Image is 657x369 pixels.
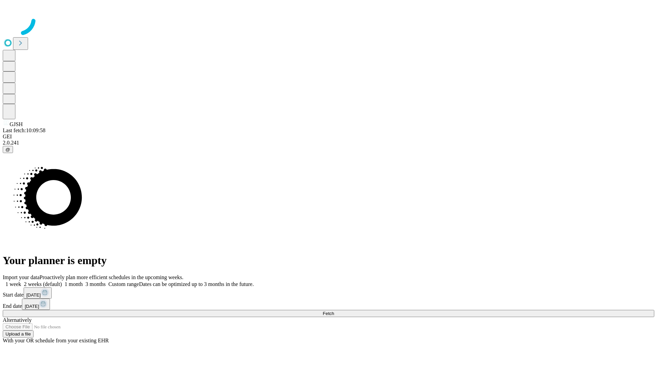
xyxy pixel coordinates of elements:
[5,147,10,152] span: @
[3,134,654,140] div: GEI
[22,299,50,310] button: [DATE]
[139,281,254,287] span: Dates can be optimized up to 3 months in the future.
[3,127,46,133] span: Last fetch: 10:09:58
[24,287,52,299] button: [DATE]
[3,299,654,310] div: End date
[3,317,31,323] span: Alternatively
[65,281,83,287] span: 1 month
[3,287,654,299] div: Start date
[26,292,41,298] span: [DATE]
[3,146,13,153] button: @
[3,338,109,343] span: With your OR schedule from your existing EHR
[10,121,23,127] span: GJSH
[3,254,654,267] h1: Your planner is empty
[25,304,39,309] span: [DATE]
[40,274,183,280] span: Proactively plan more efficient schedules in the upcoming weeks.
[3,330,34,338] button: Upload a file
[323,311,334,316] span: Fetch
[3,310,654,317] button: Fetch
[3,274,40,280] span: Import your data
[108,281,139,287] span: Custom range
[86,281,106,287] span: 3 months
[3,140,654,146] div: 2.0.241
[24,281,62,287] span: 2 weeks (default)
[5,281,21,287] span: 1 week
